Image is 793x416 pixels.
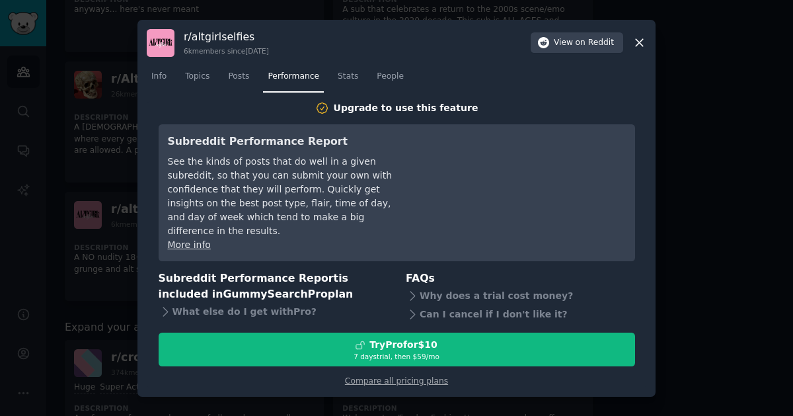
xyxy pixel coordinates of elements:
[406,270,635,287] h3: FAQs
[228,71,249,83] span: Posts
[159,352,634,361] div: 7 days trial, then $ 59 /mo
[406,286,635,305] div: Why does a trial cost money?
[147,29,174,57] img: altgirlselfies
[531,32,623,54] button: Viewon Reddit
[180,66,214,93] a: Topics
[147,66,171,93] a: Info
[159,303,388,321] div: What else do I get with Pro ?
[151,71,167,83] span: Info
[576,37,614,49] span: on Reddit
[185,71,209,83] span: Topics
[168,239,211,250] a: More info
[377,71,404,83] span: People
[223,66,254,93] a: Posts
[372,66,408,93] a: People
[333,66,363,93] a: Stats
[334,101,478,115] div: Upgrade to use this feature
[406,305,635,323] div: Can I cancel if I don't like it?
[159,333,635,366] button: TryProfor$107 daystrial, then $59/mo
[338,71,358,83] span: Stats
[345,376,448,386] a: Compare all pricing plans
[263,66,324,93] a: Performance
[184,30,269,44] h3: r/ altgirlselfies
[428,134,626,233] iframe: YouTube video player
[168,134,409,150] h3: Subreddit Performance Report
[159,270,388,303] h3: Subreddit Performance Report is included in plan
[223,288,327,300] span: GummySearch Pro
[554,37,614,49] span: View
[369,338,437,352] div: Try Pro for $10
[168,155,409,238] div: See the kinds of posts that do well in a given subreddit, so that you can submit your own with co...
[268,71,319,83] span: Performance
[184,46,269,56] div: 6k members since [DATE]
